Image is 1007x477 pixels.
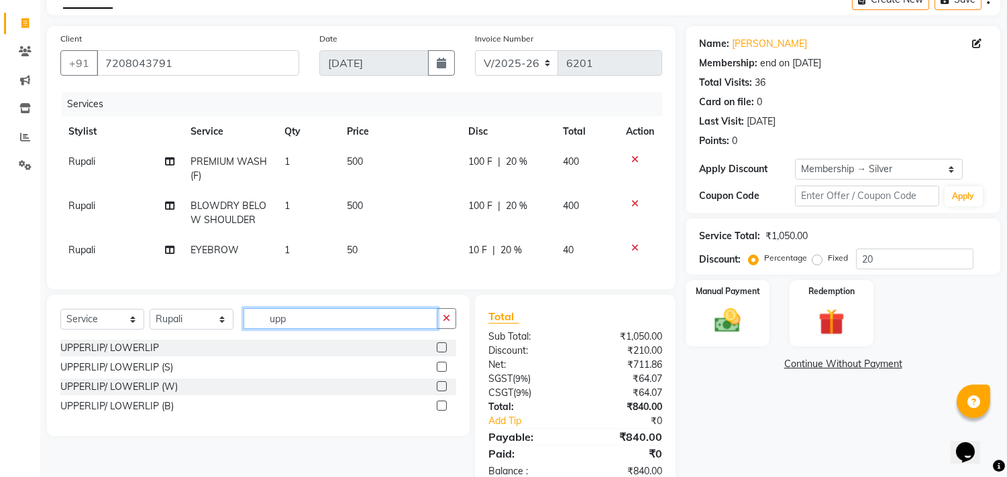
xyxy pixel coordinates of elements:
[699,115,744,129] div: Last Visit:
[576,446,673,462] div: ₹0
[478,400,576,414] div: Total:
[563,200,579,212] span: 400
[468,243,487,257] span: 10 F
[191,244,239,256] span: EYEBROW
[576,344,673,358] div: ₹210.00
[618,117,662,147] th: Action
[576,330,673,344] div: ₹1,050.00
[757,95,762,109] div: 0
[576,358,673,372] div: ₹711.86
[492,243,495,257] span: |
[182,117,276,147] th: Service
[468,199,492,213] span: 100 F
[732,134,737,148] div: 0
[347,200,363,212] span: 500
[68,244,95,256] span: Rupali
[688,357,998,371] a: Continue Without Payment
[60,117,182,147] th: Stylist
[828,252,848,264] label: Fixed
[284,155,290,167] span: 1
[747,115,776,129] div: [DATE]
[755,76,765,90] div: 36
[699,162,795,176] div: Apply Discount
[478,386,576,400] div: ( )
[488,372,513,385] span: SGST
[808,285,855,297] label: Redemption
[576,400,673,414] div: ₹840.00
[478,414,592,428] a: Add Tip
[498,155,500,169] span: |
[284,244,290,256] span: 1
[555,117,618,147] th: Total
[699,229,760,243] div: Service Total:
[516,387,529,398] span: 9%
[951,423,994,464] iframe: chat widget
[478,344,576,358] div: Discount:
[60,341,159,355] div: UPPERLIP/ LOWERLIP
[500,243,522,257] span: 20 %
[760,56,821,70] div: end on [DATE]
[699,253,741,267] div: Discount:
[319,33,337,45] label: Date
[563,244,574,256] span: 40
[732,37,807,51] a: [PERSON_NAME]
[592,414,673,428] div: ₹0
[795,186,939,206] input: Enter Offer / Coupon Code
[478,358,576,372] div: Net:
[191,200,266,226] span: BLOWDRY BELOW SHOULDER
[810,305,853,338] img: _gift.svg
[68,200,95,212] span: Rupali
[60,360,173,374] div: UPPERLIP/ LOWERLIP (S)
[563,155,579,167] span: 400
[460,117,555,147] th: Disc
[576,429,673,445] div: ₹840.00
[68,155,95,167] span: Rupali
[498,199,500,213] span: |
[699,95,754,109] div: Card on file:
[699,189,795,203] div: Coupon Code
[60,33,82,45] label: Client
[576,372,673,386] div: ₹64.07
[576,386,673,400] div: ₹64.07
[347,244,358,256] span: 50
[97,50,299,76] input: Search by Name/Mobile/Email/Code
[699,134,729,148] div: Points:
[478,446,576,462] div: Paid:
[244,308,437,329] input: Search or Scan
[60,50,98,76] button: +91
[284,200,290,212] span: 1
[945,186,983,206] button: Apply
[191,155,267,182] span: PREMIUM WASH (F)
[478,429,576,445] div: Payable:
[515,373,528,384] span: 9%
[478,372,576,386] div: ( )
[696,285,760,297] label: Manual Payment
[765,229,808,243] div: ₹1,050.00
[276,117,339,147] th: Qty
[488,387,513,399] span: CSGT
[699,37,729,51] div: Name:
[62,92,672,117] div: Services
[699,56,757,70] div: Membership:
[764,252,807,264] label: Percentage
[488,310,519,324] span: Total
[60,380,178,394] div: UPPERLIP/ LOWERLIP (W)
[60,399,174,413] div: UPPERLIP/ LOWERLIP (B)
[506,155,527,169] span: 20 %
[706,305,749,336] img: _cash.svg
[339,117,460,147] th: Price
[475,33,533,45] label: Invoice Number
[347,155,363,167] span: 500
[478,330,576,344] div: Sub Total:
[468,155,492,169] span: 100 F
[506,199,527,213] span: 20 %
[699,76,752,90] div: Total Visits:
